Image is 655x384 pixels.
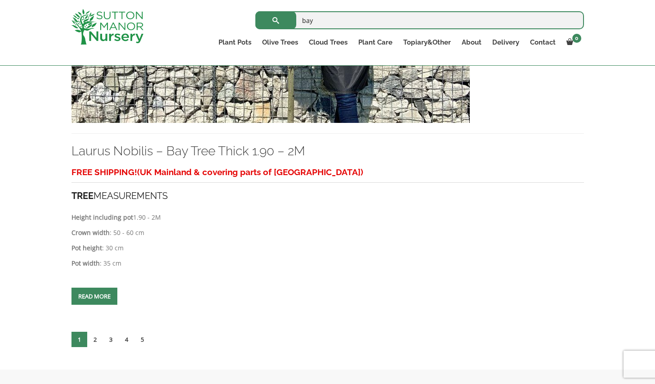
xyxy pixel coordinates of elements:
a: 2 [87,332,103,347]
p: : 30 cm [71,243,584,253]
span: (UK Mainland & covering parts of [GEOGRAPHIC_DATA]) [137,167,363,177]
strong: TREE [71,190,94,201]
p: : 50 - 60 cm [71,227,584,238]
a: Delivery [487,36,525,49]
a: Read more [71,288,117,305]
a: About [456,36,487,49]
h4: MEASUREMENTS [71,189,584,203]
input: Search... [255,11,584,29]
strong: Pot width [71,259,100,267]
a: Plant Pots [213,36,257,49]
a: Contact [525,36,561,49]
span: 0 [572,34,581,43]
p: 1.90 - 2M [71,212,584,223]
h3: FREE SHIPPING! [71,164,584,181]
span: 1 [71,332,87,347]
a: Cloud Trees [303,36,353,49]
a: Plant Care [353,36,398,49]
a: Laurus Nobilis – Bay Tree Thick 1.90 – 2M [71,144,305,158]
a: 4 [119,332,134,347]
img: logo [71,9,143,45]
strong: Pot height [71,244,102,252]
a: 5 [134,332,150,347]
a: 3 [103,332,119,347]
a: Topiary&Other [398,36,456,49]
p: : 35 cm [71,258,584,269]
a: Olive Trees [257,36,303,49]
strong: Height including pot [71,213,133,221]
strong: Crown width [71,228,110,237]
a: 0 [561,36,584,49]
